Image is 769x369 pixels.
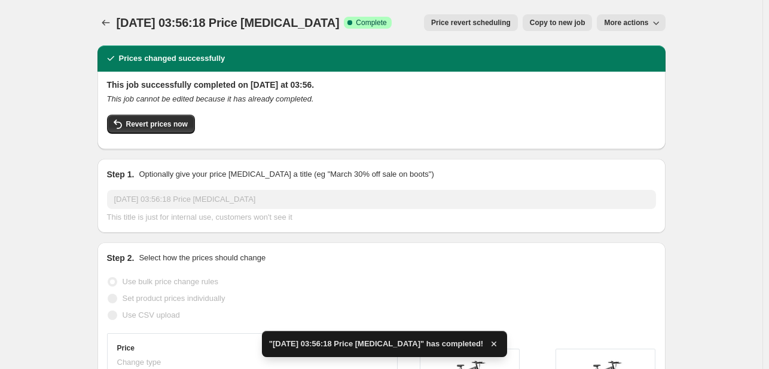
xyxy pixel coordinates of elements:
button: Copy to new job [523,14,593,31]
button: More actions [597,14,665,31]
span: Price revert scheduling [431,18,511,27]
span: Set product prices individually [123,294,225,303]
p: Select how the prices should change [139,252,266,264]
h2: Prices changed successfully [119,53,225,64]
span: Use CSV upload [123,310,180,319]
span: More actions [604,18,648,27]
button: Price revert scheduling [424,14,518,31]
span: [DATE] 03:56:18 Price [MEDICAL_DATA] [117,16,340,29]
span: Complete [356,18,386,27]
button: Price change jobs [97,14,114,31]
h2: Step 2. [107,252,135,264]
i: This job cannot be edited because it has already completed. [107,94,314,103]
p: Optionally give your price [MEDICAL_DATA] a title (eg "March 30% off sale on boots") [139,168,434,180]
span: Revert prices now [126,119,188,129]
h3: Price [117,343,135,353]
span: This title is just for internal use, customers won't see it [107,213,292,222]
span: Copy to new job [530,18,585,27]
input: 30% off holiday sale [107,190,656,209]
button: Revert prices now [107,115,195,134]
h6: STOREFRONT EXAMPLE [420,333,656,343]
span: Change type [117,358,161,367]
h2: This job successfully completed on [DATE] at 03:56. [107,79,656,91]
h2: Step 1. [107,168,135,180]
span: "[DATE] 03:56:18 Price [MEDICAL_DATA]" has completed! [269,338,483,350]
span: Use bulk price change rules [123,277,218,286]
